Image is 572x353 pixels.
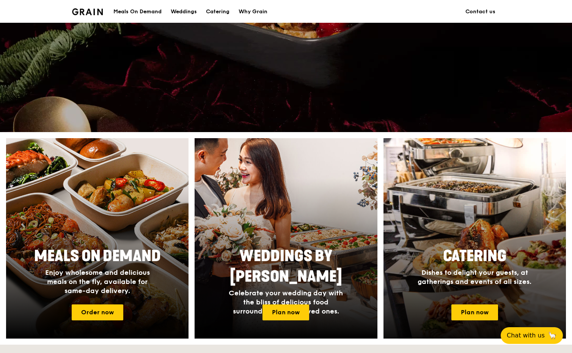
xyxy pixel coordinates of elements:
span: Catering [443,247,506,265]
div: Meals On Demand [113,0,162,23]
a: Meals On DemandEnjoy wholesome and delicious meals on the fly, available for same-day delivery.Or... [6,138,189,339]
a: Contact us [461,0,500,23]
div: Weddings [171,0,197,23]
div: Catering [206,0,229,23]
a: Why Grain [234,0,272,23]
button: Chat with us🦙 [501,327,563,344]
a: Catering [201,0,234,23]
span: Chat with us [507,331,545,340]
img: meals-on-demand-card.d2b6f6db.png [6,138,189,339]
span: Celebrate your wedding day with the bliss of delicious food surrounded by your loved ones. [229,289,343,315]
div: Why Grain [239,0,267,23]
a: Plan now [262,304,309,320]
span: Weddings by [PERSON_NAME] [230,247,342,286]
a: Weddings by [PERSON_NAME]Celebrate your wedding day with the bliss of delicious food surrounded b... [195,138,377,339]
img: weddings-card.4f3003b8.jpg [195,138,377,339]
a: Plan now [451,304,498,320]
img: Grain [72,8,103,15]
span: Dishes to delight your guests, at gatherings and events of all sizes. [418,268,531,286]
a: Order now [72,304,123,320]
span: Enjoy wholesome and delicious meals on the fly, available for same-day delivery. [45,268,150,295]
a: Weddings [166,0,201,23]
a: CateringDishes to delight your guests, at gatherings and events of all sizes.Plan now [383,138,566,339]
span: Meals On Demand [34,247,161,265]
span: 🦙 [548,331,557,340]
